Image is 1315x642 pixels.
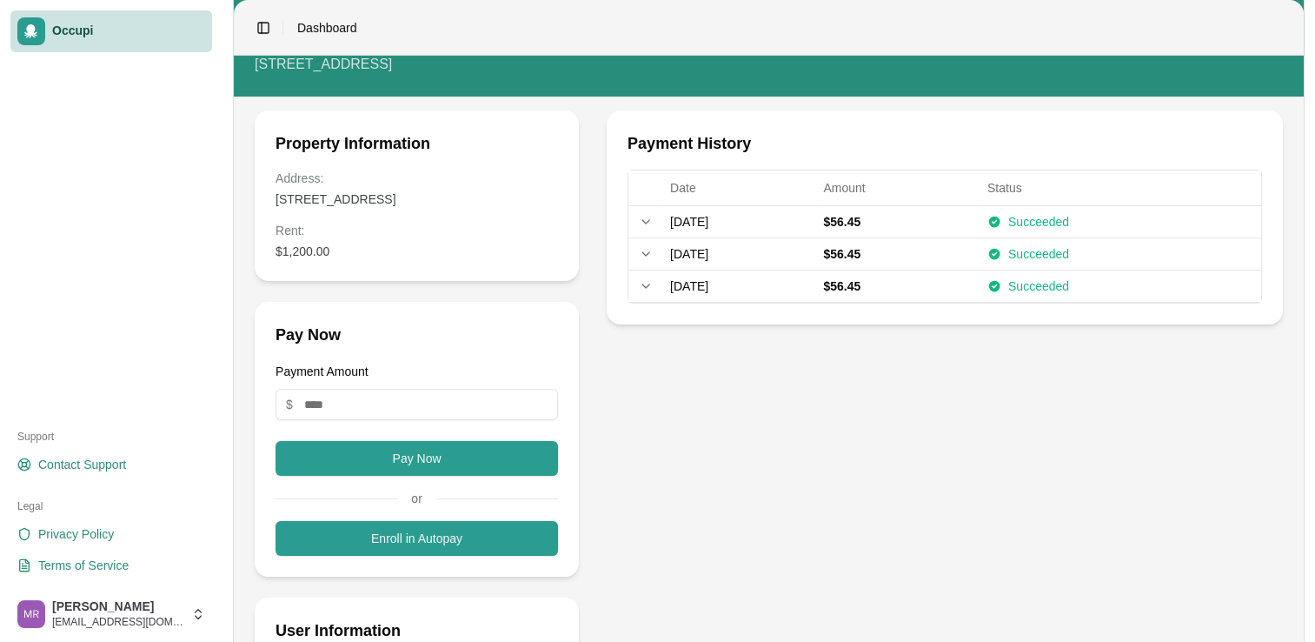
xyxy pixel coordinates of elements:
div: Support [10,423,212,451]
span: $56.45 [823,215,860,229]
span: Succeeded [1008,278,1069,295]
label: Payment Amount [276,364,369,378]
a: Contact Support [10,451,212,478]
span: Terms of Service [38,557,129,574]
nav: breadcrumb [297,19,357,37]
span: $56.45 [823,247,860,261]
button: Max Rykov[PERSON_NAME][EMAIL_ADDRESS][DOMAIN_NAME] [10,593,212,635]
a: Privacy Policy [10,520,212,548]
span: or [397,490,435,507]
a: Terms of Service [10,552,212,579]
th: Status [980,171,1261,205]
span: Dashboard [297,19,357,37]
p: [STREET_ADDRESS] [255,54,1283,75]
span: [DATE] [670,279,708,293]
th: Date [663,171,816,205]
button: Pay Now [276,441,558,476]
span: Succeeded [1008,245,1069,263]
span: [DATE] [670,247,708,261]
dd: $1,200.00 [276,243,558,260]
dt: Rent : [276,222,558,239]
div: Legal [10,492,212,520]
img: Max Rykov [17,600,45,628]
span: [EMAIL_ADDRESS][DOMAIN_NAME] [52,615,184,629]
span: Occupi [52,23,205,39]
a: Occupi [10,10,212,52]
span: $ [286,396,293,413]
h3: Payment History [628,131,1262,156]
span: Succeeded [1008,213,1069,231]
dt: Address: [276,170,558,187]
button: Enroll in Autopay [276,521,558,556]
dd: [STREET_ADDRESS] [276,191,558,208]
span: $56.45 [823,279,860,293]
h3: Property Information [276,131,558,156]
span: Contact Support [38,456,126,473]
h3: Pay Now [276,323,558,347]
th: Amount [816,171,980,205]
span: [DATE] [670,215,708,229]
span: Privacy Policy [38,525,114,543]
span: [PERSON_NAME] [52,599,184,615]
